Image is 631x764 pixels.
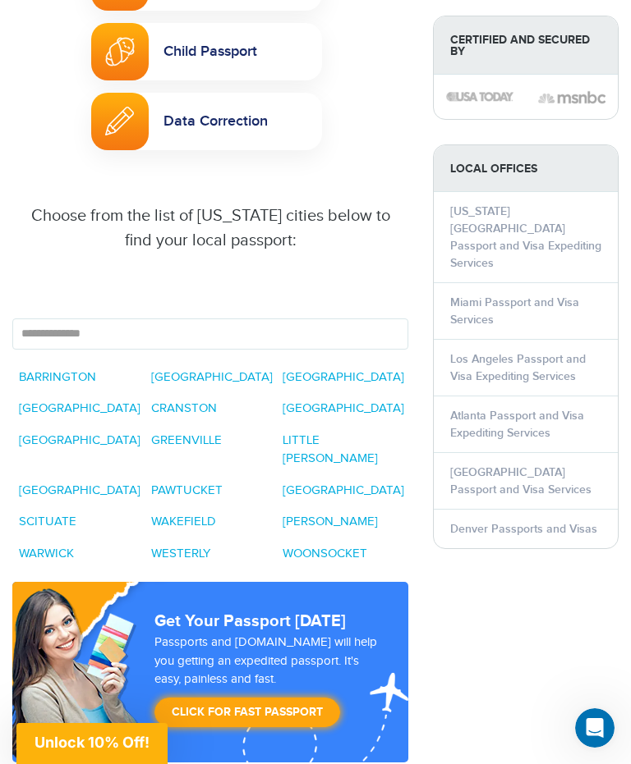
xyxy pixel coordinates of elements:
a: WOONSOCKET [283,547,367,560]
iframe: Intercom live chat [575,708,615,748]
a: [GEOGRAPHIC_DATA] [151,370,273,384]
strong: LOCAL OFFICES [434,145,618,192]
img: image description [446,92,514,101]
a: GREENVILLE [151,433,222,447]
strong: Get Your Passport [DATE] [154,611,346,631]
a: PAWTUCKET [151,483,223,497]
a: BARRINGTON [19,370,96,384]
a: [GEOGRAPHIC_DATA] Passport and Visa Services [450,465,592,496]
div: Unlock 10% Off! [16,723,168,764]
a: Child PassportChild Passport [91,23,322,80]
a: SCITUATE [19,515,76,528]
a: Miami Passport and Visa Services [450,295,579,327]
a: WAKEFIELD [151,515,216,528]
a: CRANSTON [151,401,217,415]
a: [GEOGRAPHIC_DATA] [283,483,404,497]
img: Passport Name Change [105,107,134,135]
a: Atlanta Passport and Visa Expediting Services [450,409,584,440]
span: Unlock 10% Off! [35,734,150,751]
img: Child Passport [105,37,135,66]
a: [GEOGRAPHIC_DATA] [19,483,140,497]
a: Passport Name ChangeData Correction [91,93,322,150]
a: Denver Passports and Visas [450,522,597,536]
a: [GEOGRAPHIC_DATA] [283,401,404,415]
div: Passports and [DOMAIN_NAME] will help you getting an expedited passport. It's easy, painless and ... [148,634,384,735]
a: [US_STATE][GEOGRAPHIC_DATA] Passport and Visa Expediting Services [450,204,601,270]
a: Click for Fast Passport [154,698,340,727]
a: [PERSON_NAME] [283,515,378,528]
a: LITTLE [PERSON_NAME] [283,433,378,466]
strong: Certified and Secured by [434,16,618,75]
img: image description [538,89,606,105]
a: [GEOGRAPHIC_DATA] [19,401,140,415]
a: [GEOGRAPHIC_DATA] [283,370,404,384]
a: [GEOGRAPHIC_DATA] [19,433,140,447]
a: Los Angeles Passport and Visa Expediting Services [450,352,586,383]
a: WESTERLY [151,547,210,560]
a: WARWICK [19,547,74,560]
div: Choose from the list of [US_STATE] cities below to find your local passport: [25,204,396,253]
